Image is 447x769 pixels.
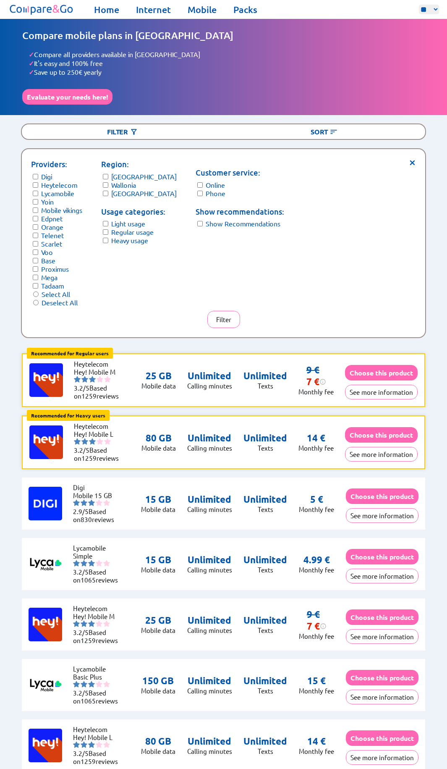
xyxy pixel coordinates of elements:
[22,89,112,105] button: Evaluate your needs here!
[299,632,334,640] p: Monthly fee
[104,438,111,445] img: starnr5
[141,614,175,626] p: 25 GB
[111,219,145,228] label: Light usage
[41,256,55,265] label: Base
[41,206,82,214] label: Mobile vikings
[29,668,62,702] img: Logo of Lycamobile
[74,384,124,400] li: Based on reviews
[41,273,58,281] label: Mega
[81,741,87,748] img: starnr2
[42,298,78,307] label: Deselect All
[29,487,62,520] img: Logo of Digi
[29,547,62,581] img: Logo of Lycamobile
[206,181,225,189] label: Online
[243,444,287,452] p: Texts
[73,741,80,748] img: starnr1
[187,493,232,505] p: Unlimited
[103,499,110,506] img: starnr5
[307,675,326,687] p: 15 €
[8,2,76,17] img: Logo of Compare&Go
[41,189,74,197] label: Lycamobile
[346,549,418,564] button: Choose this product
[233,4,257,16] a: Packs
[41,281,64,290] label: Tadaam
[299,687,334,695] p: Monthly fee
[73,689,89,697] span: 3.2/5
[29,59,425,68] li: It's easy and 100% free
[346,572,418,580] a: See more information
[329,128,338,136] img: Button open the sorting menu
[187,626,232,634] p: Calling minutes
[345,427,418,443] button: Choose this product
[73,560,80,567] img: starnr1
[101,206,177,218] p: Usage categories:
[306,376,326,388] div: 7 €
[345,447,418,462] button: See more information
[207,311,240,328] button: Filter
[88,560,95,567] img: starnr3
[97,376,103,383] img: starnr4
[307,609,320,620] s: 9 €
[41,265,69,273] label: Proximus
[346,492,418,500] a: Choose this product
[307,620,327,632] div: 7 €
[96,560,102,567] img: starnr4
[103,681,110,688] img: starnr5
[345,450,418,458] a: See more information
[243,370,287,382] p: Unlimited
[81,697,96,705] span: 1065
[89,376,96,383] img: starnr3
[319,378,326,385] img: information
[188,4,217,16] a: Mobile
[141,626,175,634] p: Mobile data
[346,753,418,761] a: See more information
[141,687,175,695] p: Mobile data
[346,730,418,746] button: Choose this product
[88,681,95,688] img: starnr3
[187,747,232,755] p: Calling minutes
[299,505,334,513] p: Monthly fee
[81,681,87,688] img: starnr2
[111,236,148,244] label: Heavy usage
[73,568,89,576] span: 3.2/5
[141,444,176,452] p: Mobile data
[73,689,123,705] li: Based on reviews
[187,554,232,566] p: Unlimited
[298,444,334,452] p: Monthly fee
[81,454,97,462] span: 1259
[88,741,95,748] img: starnr3
[31,350,109,357] b: Recommended for Regular users
[81,757,96,765] span: 1259
[346,553,418,561] a: Choose this product
[74,422,124,430] li: Heytelecom
[243,554,287,566] p: Unlimited
[73,665,123,673] li: Lycamobile
[141,505,175,513] p: Mobile data
[206,219,280,228] label: Show Recommendations
[187,432,232,444] p: Unlimited
[96,620,102,627] img: starnr4
[187,566,232,574] p: Calling minutes
[310,493,323,505] p: 5 €
[29,729,62,762] img: Logo of Heytelecom
[73,673,123,681] li: Basic Plus
[345,388,418,396] a: See more information
[73,681,80,688] img: starnr1
[141,554,175,566] p: 15 GB
[22,29,425,42] h1: Compare mobile plans in [GEOGRAPHIC_DATA]
[73,568,123,584] li: Based on reviews
[74,384,89,392] span: 3.2/5
[320,623,327,630] img: information
[141,566,175,574] p: Mobile data
[41,214,63,223] label: Edpnet
[29,50,34,59] span: ✓
[206,189,225,197] label: Phone
[307,432,325,444] p: 14 €
[346,488,418,504] button: Choose this product
[346,693,418,701] a: See more information
[346,609,418,625] button: Choose this product
[346,569,418,583] button: See more information
[81,438,88,445] img: starnr2
[73,544,123,552] li: Lycamobile
[29,363,63,397] img: Logo of Heytelecom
